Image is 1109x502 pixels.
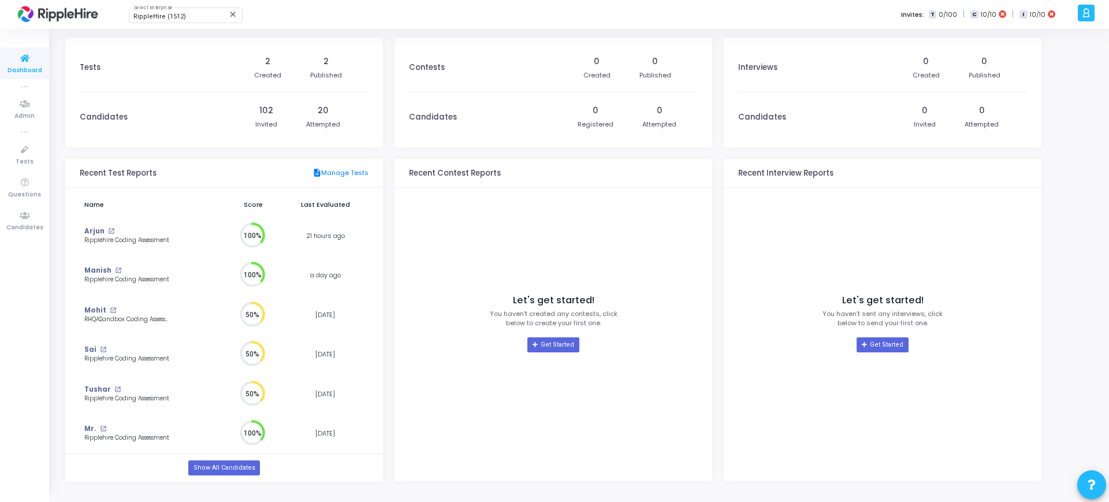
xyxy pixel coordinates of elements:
[738,63,777,72] h3: Interviews
[115,267,121,274] mat-icon: open_in_new
[14,111,35,121] span: Admin
[84,306,106,315] a: Mohit
[312,168,321,179] mat-icon: description
[310,70,342,80] div: Published
[254,70,281,80] div: Created
[639,70,671,80] div: Published
[970,10,978,19] span: C
[282,374,369,414] td: [DATE]
[80,113,128,122] h3: Candidates
[8,66,42,76] span: Dashboard
[593,105,598,117] div: 0
[963,8,965,20] span: |
[738,169,833,178] h3: Recent Interview Reports
[84,355,174,363] div: Ripplehire Coding Assessment
[255,120,277,129] div: Invited
[1012,8,1014,20] span: |
[583,70,611,80] div: Created
[842,295,924,306] h4: Let's get started!
[901,10,924,20] label: Invites:
[409,63,445,72] h3: Contests
[84,434,174,442] div: Ripplehire Coding Assessment
[14,3,101,26] img: logo
[913,70,940,80] div: Created
[80,169,157,178] h3: Recent Test Reports
[259,105,273,117] div: 102
[100,426,106,432] mat-icon: open_in_new
[282,255,369,295] td: a day ago
[84,424,96,434] a: Mr.
[594,55,600,68] div: 0
[84,266,111,276] a: Manish
[133,13,186,20] span: RippleHire (1512)
[657,105,663,117] div: 0
[823,309,943,328] p: You haven’t sent any interviews, click below to send your first one.
[188,460,259,475] a: Show All Candidates
[282,414,369,453] td: [DATE]
[312,168,369,179] a: Manage Tests
[513,295,594,306] h4: Let's get started!
[923,55,929,68] div: 0
[8,190,41,200] span: Questions
[652,55,658,68] div: 0
[922,105,928,117] div: 0
[84,315,174,324] div: RHQASandbox Coding Assessment
[1019,10,1027,19] span: I
[282,194,369,216] th: Last Evaluated
[979,105,985,117] div: 0
[929,10,936,19] span: T
[84,276,174,284] div: Ripplehire Coding Assessment
[939,10,957,20] span: 0/100
[84,345,96,355] a: Sai
[100,347,106,353] mat-icon: open_in_new
[84,236,174,245] div: Ripplehire Coding Assessment
[224,194,282,216] th: Score
[981,10,996,20] span: 10/10
[318,105,329,117] div: 20
[642,120,676,129] div: Attempted
[527,337,579,352] a: Get Started
[738,113,786,122] h3: Candidates
[409,113,457,122] h3: Candidates
[229,10,238,19] mat-icon: Clear
[409,169,501,178] h3: Recent Contest Reports
[6,223,43,233] span: Candidates
[323,55,329,68] div: 2
[110,307,116,314] mat-icon: open_in_new
[282,216,369,256] td: 21 hours ago
[265,55,270,68] div: 2
[282,295,369,335] td: [DATE]
[969,70,1000,80] div: Published
[84,226,105,236] a: Arjun
[114,386,121,393] mat-icon: open_in_new
[108,228,114,235] mat-icon: open_in_new
[490,309,617,328] p: You haven’t created any contests, click below to create your first one.
[857,337,908,352] a: Get Started
[84,395,174,403] div: Ripplehire Coding Assessment
[282,334,369,374] td: [DATE]
[914,120,936,129] div: Invited
[578,120,613,129] div: Registered
[16,157,34,167] span: Tests
[981,55,987,68] div: 0
[80,194,224,216] th: Name
[80,63,101,72] h3: Tests
[965,120,999,129] div: Attempted
[306,120,340,129] div: Attempted
[1030,10,1045,20] span: 10/10
[84,385,111,395] a: Tushar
